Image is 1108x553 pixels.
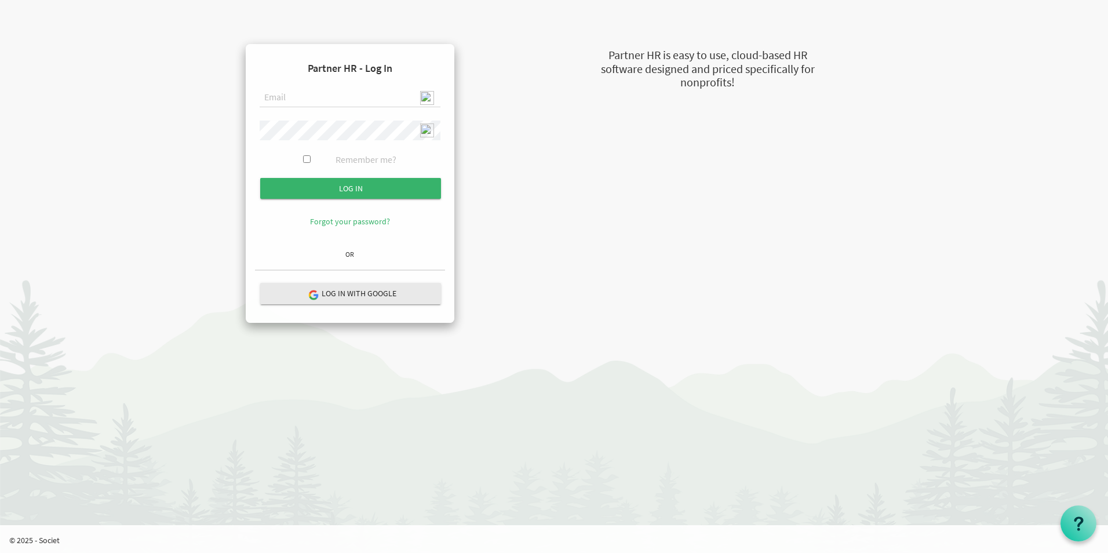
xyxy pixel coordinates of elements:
input: Log in [260,178,441,199]
div: Partner HR is easy to use, cloud-based HR [542,47,873,64]
div: software designed and priced specifically for [542,61,873,78]
h4: Partner HR - Log In [255,53,445,83]
button: Log in with Google [260,283,441,304]
p: © 2025 - Societ [9,534,1108,546]
h6: OR [255,250,445,258]
div: nonprofits! [542,74,873,91]
img: npw-badge-icon-locked.svg [420,91,434,105]
input: Email [260,88,440,108]
label: Remember me? [336,153,396,166]
img: npw-badge-icon-locked.svg [420,123,434,137]
img: google-logo.png [308,289,318,300]
a: Forgot your password? [310,216,390,227]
